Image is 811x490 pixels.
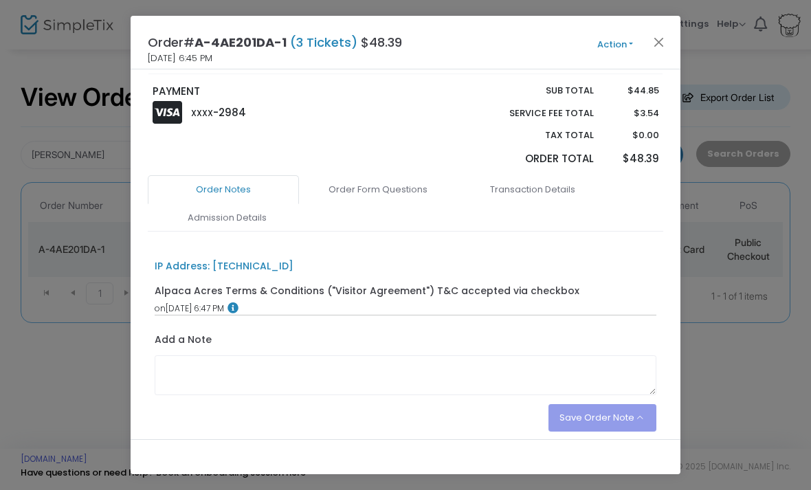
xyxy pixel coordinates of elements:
[287,34,361,51] span: (3 Tickets)
[195,34,287,51] span: A-4AE201DA-1
[148,175,299,204] a: Order Notes
[607,151,658,167] p: $48.39
[457,175,608,204] a: Transaction Details
[302,175,454,204] a: Order Form Questions
[155,302,166,314] span: on
[574,37,656,52] button: Action
[477,129,594,142] p: Tax Total
[213,105,246,120] span: -2984
[477,151,594,167] p: Order Total
[155,259,293,274] div: IP Address: [TECHNICAL_ID]
[153,84,399,100] p: PAYMENT
[155,302,657,315] div: [DATE] 6:47 PM
[151,203,302,232] a: Admission Details
[650,33,668,51] button: Close
[477,84,594,98] p: Sub total
[607,84,658,98] p: $44.85
[148,33,402,52] h4: Order# $48.39
[477,107,594,120] p: Service Fee Total
[191,107,213,119] span: XXXX
[607,129,658,142] p: $0.00
[155,333,212,350] label: Add a Note
[607,107,658,120] p: $3.54
[148,52,212,65] span: [DATE] 6:45 PM
[155,284,579,298] div: Alpaca Acres Terms & Conditions ("Visitor Agreement") T&C accepted via checkbox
